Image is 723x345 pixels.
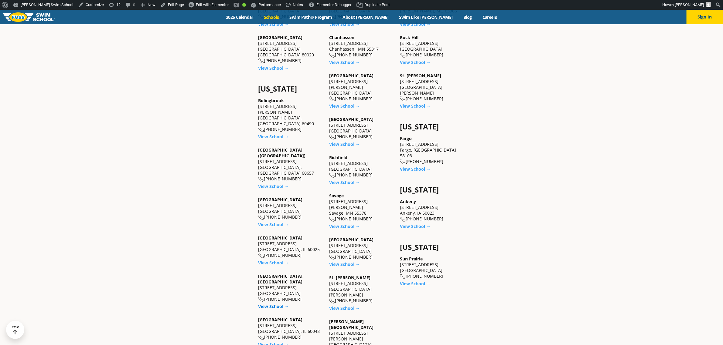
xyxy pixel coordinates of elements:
[400,59,431,65] a: View School →
[329,261,360,267] a: View School →
[258,35,303,40] a: [GEOGRAPHIC_DATA]
[329,255,335,260] img: location-phone-o-icon.svg
[258,197,323,220] div: [STREET_ADDRESS] [GEOGRAPHIC_DATA] [PHONE_NUMBER]
[329,73,373,79] a: [GEOGRAPHIC_DATA]
[329,173,335,178] img: location-phone-o-icon.svg
[675,2,704,7] span: [PERSON_NAME]
[400,223,431,229] a: View School →
[329,141,360,147] a: View School →
[196,2,229,7] span: Edit with Elementor
[258,127,264,132] img: location-phone-o-icon.svg
[400,274,406,279] img: location-phone-o-icon.svg
[258,35,323,64] div: [STREET_ADDRESS] [GEOGRAPHIC_DATA], [GEOGRAPHIC_DATA] 80020 [PHONE_NUMBER]
[12,325,19,335] div: TOP
[400,103,431,109] a: View School →
[329,319,373,330] a: [PERSON_NAME][GEOGRAPHIC_DATA]
[400,243,465,251] h4: [US_STATE]
[329,179,360,185] a: View School →
[400,217,406,222] img: location-phone-o-icon.svg
[400,35,465,58] div: [STREET_ADDRESS] [GEOGRAPHIC_DATA] [PHONE_NUMBER]
[400,166,431,172] a: View School →
[400,159,406,165] img: location-phone-o-icon.svg
[400,122,465,131] h4: [US_STATE]
[329,193,344,199] a: Savage
[329,193,394,222] div: [STREET_ADDRESS][PERSON_NAME] Savage, MN 55378 [PHONE_NUMBER]
[329,35,354,40] a: Chanhassen
[258,253,264,258] img: location-phone-o-icon.svg
[284,14,337,20] a: Swim Path® Program
[258,222,289,227] a: View School →
[258,317,323,340] div: [STREET_ADDRESS] [GEOGRAPHIC_DATA], IL 60048 [PHONE_NUMBER]
[400,256,465,279] div: [STREET_ADDRESS] [GEOGRAPHIC_DATA] [PHONE_NUMBER]
[258,85,323,93] h4: [US_STATE]
[258,273,304,285] a: [GEOGRAPHIC_DATA], [GEOGRAPHIC_DATA]
[329,103,360,109] a: View School →
[329,217,335,222] img: location-phone-o-icon.svg
[329,275,394,304] div: [STREET_ADDRESS] [GEOGRAPHIC_DATA][PERSON_NAME] [PHONE_NUMBER]
[329,237,394,260] div: [STREET_ADDRESS] [GEOGRAPHIC_DATA] [PHONE_NUMBER]
[329,299,335,304] img: location-phone-o-icon.svg
[400,73,441,79] a: St. [PERSON_NAME]
[337,14,394,20] a: About [PERSON_NAME]
[400,73,465,102] div: [STREET_ADDRESS] [GEOGRAPHIC_DATA][PERSON_NAME] [PHONE_NUMBER]
[258,147,306,159] a: [GEOGRAPHIC_DATA] ([GEOGRAPHIC_DATA])
[258,59,264,64] img: location-phone-o-icon.svg
[329,53,335,58] img: location-phone-o-icon.svg
[258,98,284,103] a: Bolingbrook
[258,134,289,139] a: View School →
[221,14,259,20] a: 2025 Calendar
[400,281,431,286] a: View School →
[400,35,418,40] a: Rock Hill
[258,235,323,258] div: [STREET_ADDRESS] [GEOGRAPHIC_DATA], IL 60025 [PHONE_NUMBER]
[258,273,323,302] div: [STREET_ADDRESS] [GEOGRAPHIC_DATA] [PHONE_NUMBER]
[329,35,394,58] div: [STREET_ADDRESS] Chanhassen , MN 55317 [PHONE_NUMBER]
[258,260,289,266] a: View School →
[400,256,423,262] a: Sun Prairie
[258,297,264,302] img: location-phone-o-icon.svg
[258,177,264,182] img: location-phone-o-icon.svg
[329,116,394,140] div: [STREET_ADDRESS] [GEOGRAPHIC_DATA] [PHONE_NUMBER]
[258,215,264,220] img: location-phone-o-icon.svg
[329,155,347,160] a: Richfield
[242,3,246,7] div: Good
[259,14,284,20] a: Schools
[329,59,360,65] a: View School →
[258,303,289,309] a: View School →
[477,14,502,20] a: Careers
[329,135,335,140] img: location-phone-o-icon.svg
[329,155,394,178] div: [STREET_ADDRESS] [GEOGRAPHIC_DATA] [PHONE_NUMBER]
[258,98,323,132] div: [STREET_ADDRESS][PERSON_NAME] [GEOGRAPHIC_DATA], [GEOGRAPHIC_DATA] 60490 [PHONE_NUMBER]
[458,14,477,20] a: Blog
[329,116,373,122] a: [GEOGRAPHIC_DATA]
[400,96,406,102] img: location-phone-o-icon.svg
[258,197,303,203] a: [GEOGRAPHIC_DATA]
[394,14,458,20] a: Swim Like [PERSON_NAME]
[3,12,55,22] img: FOSS Swim School Logo
[400,186,465,194] h4: [US_STATE]
[400,199,465,222] div: [STREET_ADDRESS] Ankeny, IA 50023 [PHONE_NUMBER]
[258,235,303,241] a: [GEOGRAPHIC_DATA]
[329,73,394,102] div: [STREET_ADDRESS][PERSON_NAME] [GEOGRAPHIC_DATA] [PHONE_NUMBER]
[258,65,289,71] a: View School →
[400,53,406,58] img: location-phone-o-icon.svg
[400,136,412,141] a: Fargo
[258,147,323,182] div: [STREET_ADDRESS] [GEOGRAPHIC_DATA], [GEOGRAPHIC_DATA] 60657 [PHONE_NUMBER]
[687,10,723,24] button: Sign In
[329,305,360,311] a: View School →
[329,223,360,229] a: View School →
[329,275,370,280] a: St. [PERSON_NAME]
[258,183,289,189] a: View School →
[329,237,373,243] a: [GEOGRAPHIC_DATA]
[400,136,465,165] div: [STREET_ADDRESS] Fargo, [GEOGRAPHIC_DATA] 58103 [PHONE_NUMBER]
[329,96,335,102] img: location-phone-o-icon.svg
[258,335,264,340] img: location-phone-o-icon.svg
[400,199,416,204] a: Ankeny
[258,317,303,323] a: [GEOGRAPHIC_DATA]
